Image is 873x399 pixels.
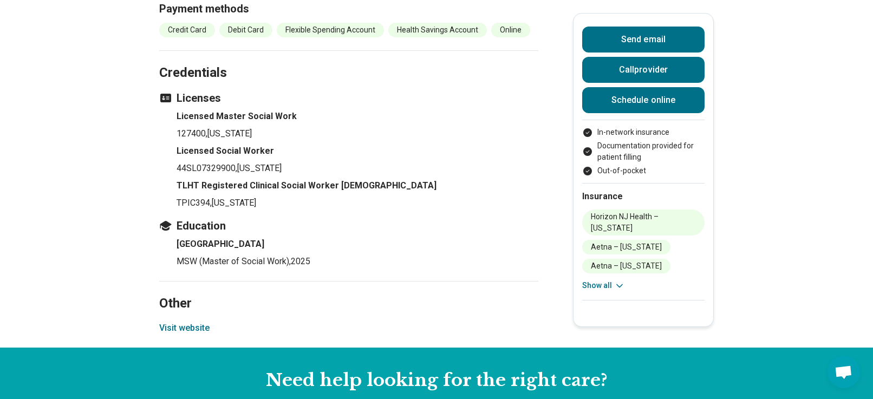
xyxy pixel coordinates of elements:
[159,218,538,233] h3: Education
[9,369,864,392] h2: Need help looking for the right care?
[582,140,705,163] li: Documentation provided for patient filling
[159,23,215,37] li: Credit Card
[206,128,252,139] span: , [US_STATE]
[159,322,210,335] button: Visit website
[159,1,538,16] h3: Payment methods
[210,198,256,208] span: , [US_STATE]
[159,269,538,313] h2: Other
[177,179,538,192] h4: TLHT Registered Clinical Social Worker [DEMOGRAPHIC_DATA]
[159,90,538,106] h3: Licenses
[582,87,705,113] a: Schedule online
[388,23,487,37] li: Health Savings Account
[582,259,670,273] li: Aetna – [US_STATE]
[177,127,538,140] p: 127400
[582,127,705,138] li: In-network insurance
[582,127,705,176] ul: Payment options
[177,162,538,175] p: 44SL07329900
[582,27,705,53] button: Send email
[582,240,670,254] li: Aetna – [US_STATE]
[177,197,538,210] p: TPIC394
[582,165,705,176] li: Out-of-pocket
[582,57,705,83] button: Callprovider
[582,210,705,236] li: Horizon NJ Health – [US_STATE]
[828,356,860,388] div: Open chat
[582,190,705,203] h2: Insurance
[177,255,538,268] p: MSW (Master of Social Work) , 2025
[491,23,530,37] li: Online
[159,38,538,82] h2: Credentials
[236,163,282,173] span: , [US_STATE]
[177,145,538,158] h4: Licensed Social Worker
[177,110,538,123] h4: Licensed Master Social Work
[277,23,384,37] li: Flexible Spending Account
[582,280,625,291] button: Show all
[177,238,538,251] h4: [GEOGRAPHIC_DATA]
[219,23,272,37] li: Debit Card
